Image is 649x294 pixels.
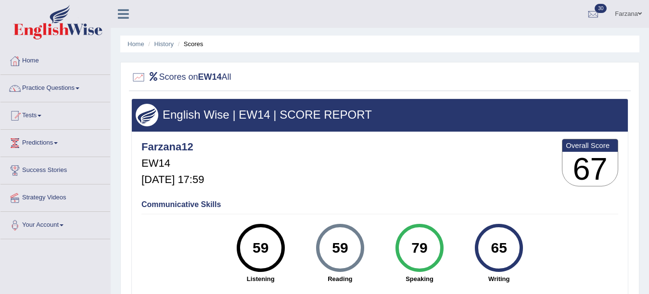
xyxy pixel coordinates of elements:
h4: Communicative Skills [141,200,618,209]
a: Predictions [0,130,110,154]
strong: Speaking [384,274,454,283]
a: Home [0,48,110,72]
strong: Listening [226,274,295,283]
div: 65 [482,228,517,268]
h4: Farzana12 [141,141,204,153]
a: Your Account [0,212,110,236]
div: 59 [243,228,278,268]
li: Scores [176,39,204,49]
h5: [DATE] 17:59 [141,174,204,185]
h2: Scores on All [131,70,231,85]
h3: English Wise | EW14 | SCORE REPORT [136,109,624,121]
div: 59 [322,228,357,268]
strong: Reading [305,274,375,283]
h5: EW14 [141,158,204,169]
b: EW14 [198,72,222,82]
div: 79 [402,228,437,268]
strong: Writing [464,274,534,283]
a: History [154,40,174,48]
a: Practice Questions [0,75,110,99]
a: Success Stories [0,157,110,181]
a: Home [127,40,144,48]
span: 30 [595,4,607,13]
b: Overall Score [566,141,614,149]
a: Strategy Videos [0,184,110,208]
a: Tests [0,102,110,126]
h3: 67 [562,152,618,186]
img: wings.png [136,104,158,126]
